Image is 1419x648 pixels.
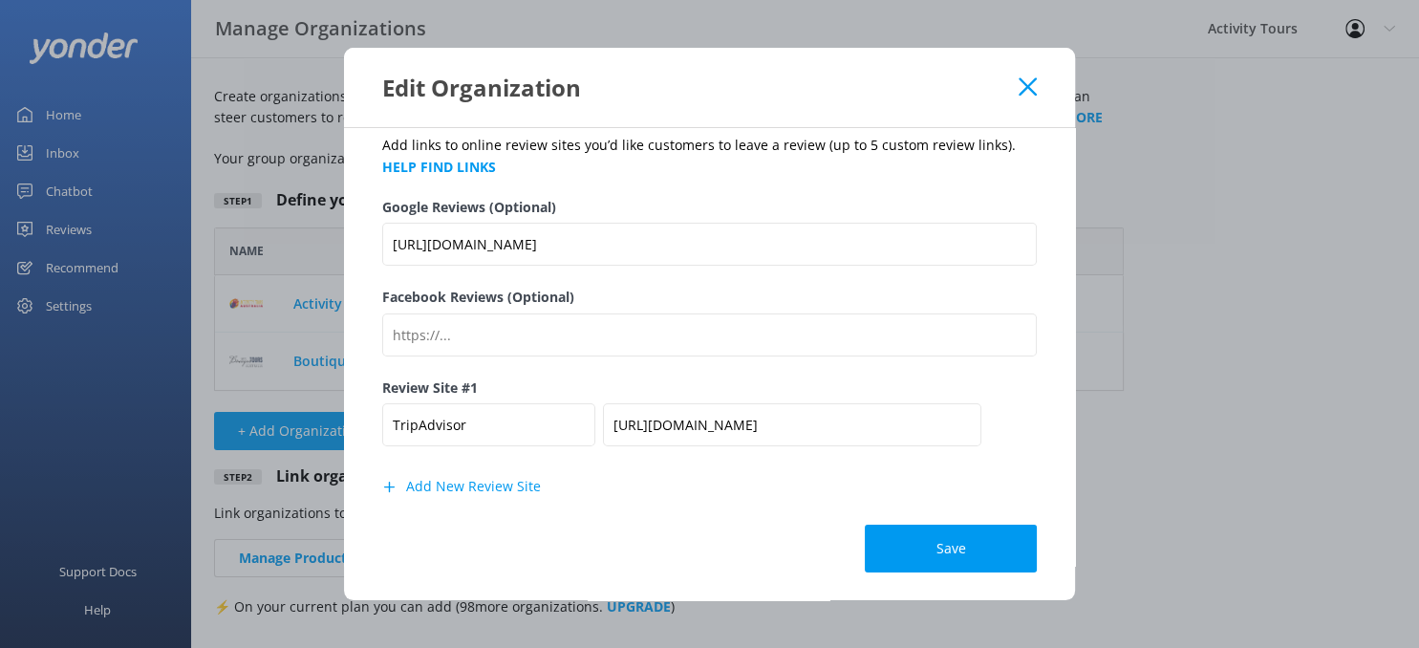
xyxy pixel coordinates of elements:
button: Save [865,525,1037,572]
label: Google Reviews (Optional) [382,197,1037,218]
label: Facebook Reviews (Optional) [382,287,1037,308]
label: Review Site #1 [382,378,1037,399]
input: https://... [382,223,1037,266]
p: Add links to online review sites you’d like customers to leave a review (up to 5 custom review li... [382,135,1037,178]
input: Button Title [382,403,595,446]
input: https://... [382,313,1037,356]
button: Add New Review Site [382,467,541,506]
a: HELP FIND LINKS [382,158,496,176]
div: Edit Organization [382,72,1019,103]
button: Close [1019,77,1037,97]
input: Button Url [603,403,981,446]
